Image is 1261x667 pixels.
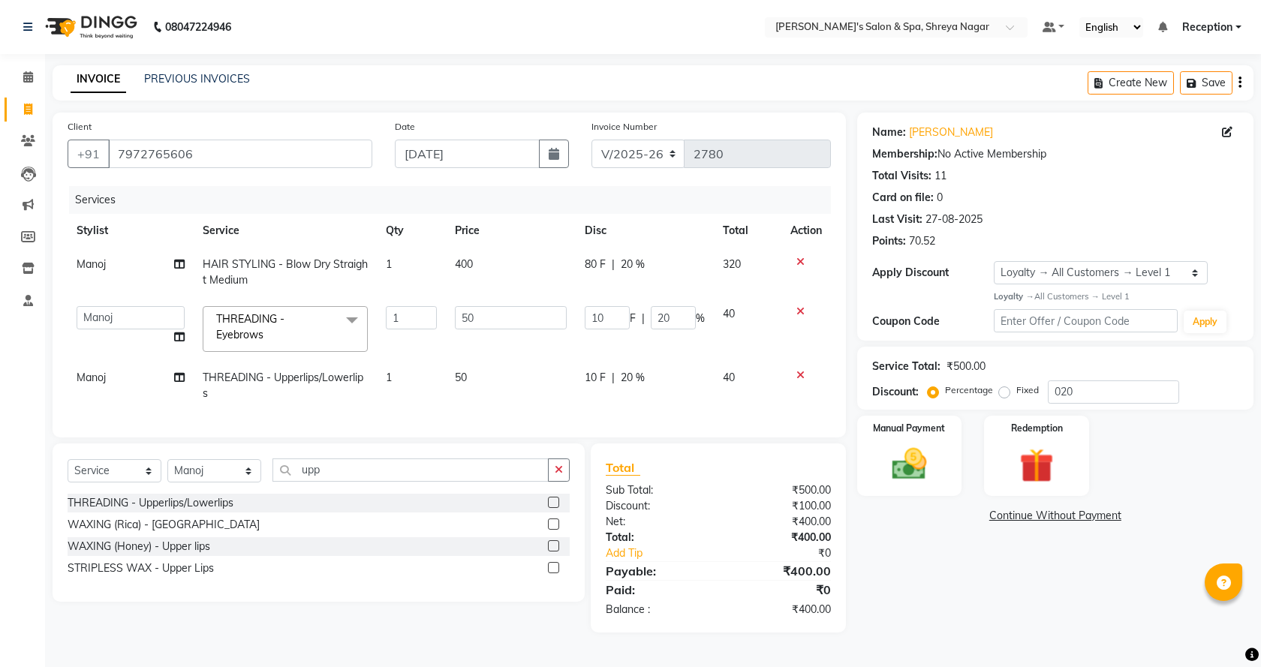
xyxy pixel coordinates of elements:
div: 27-08-2025 [925,212,983,227]
span: 40 [723,371,735,384]
a: x [263,328,270,341]
span: 80 F [585,257,606,272]
b: 08047224946 [165,6,231,48]
span: 40 [723,307,735,320]
span: % [696,311,705,326]
button: +91 [68,140,110,168]
a: INVOICE [71,66,126,93]
span: | [642,311,645,326]
div: All Customers → Level 1 [994,290,1238,303]
div: Total: [594,530,718,545]
strong: Loyalty → [994,291,1034,302]
div: Services [69,186,842,214]
th: Total [714,214,781,248]
div: ₹400.00 [718,562,842,580]
th: Qty [377,214,447,248]
input: Enter Offer / Coupon Code [994,309,1177,332]
label: Redemption [1011,422,1063,435]
div: Total Visits: [872,168,931,184]
div: 0 [937,190,943,206]
input: Search by Name/Mobile/Email/Code [108,140,372,168]
label: Invoice Number [591,120,657,134]
div: ₹0 [739,545,841,561]
span: Total [606,460,640,476]
div: Points: [872,233,906,249]
img: _cash.svg [881,444,937,484]
div: Card on file: [872,190,934,206]
span: Manoj [77,371,106,384]
label: Percentage [945,383,993,397]
div: ₹500.00 [947,359,986,374]
span: 400 [455,257,473,271]
span: | [612,370,615,386]
a: Continue Without Payment [860,508,1250,524]
span: Reception [1182,20,1232,35]
div: THREADING - Upperlips/Lowerlips [68,495,233,511]
img: _gift.svg [1009,444,1065,487]
label: Manual Payment [873,422,945,435]
label: Fixed [1016,383,1039,397]
a: Add Tip [594,545,739,561]
span: | [612,257,615,272]
span: 1 [386,371,392,384]
button: Create New [1088,71,1174,95]
div: Membership: [872,146,937,162]
div: Apply Discount [872,265,995,281]
input: Search or Scan [272,458,549,482]
div: STRIPLESS WAX - Upper Lips [68,560,214,576]
span: 1 [386,257,392,271]
div: Service Total: [872,359,940,374]
div: ₹100.00 [718,498,842,514]
div: ₹400.00 [718,530,842,545]
button: Save [1180,71,1232,95]
div: Paid: [594,581,718,599]
th: Disc [576,214,714,248]
th: Price [446,214,575,248]
div: Discount: [594,498,718,514]
a: [PERSON_NAME] [909,125,993,140]
div: Net: [594,514,718,530]
div: 11 [934,168,947,184]
div: Name: [872,125,906,140]
span: HAIR STYLING - Blow Dry Straight Medium [203,257,368,287]
div: WAXING (Honey) - Upper lips [68,539,210,554]
div: ₹400.00 [718,514,842,530]
div: Payable: [594,562,718,580]
span: 20 % [621,370,645,386]
span: THREADING - Upperlips/Lowerlips [203,371,363,400]
div: Coupon Code [872,314,995,329]
div: ₹400.00 [718,602,842,617]
div: Sub Total: [594,482,718,498]
img: logo [38,6,141,48]
th: Stylist [68,214,194,248]
span: 20 % [621,257,645,272]
div: WAXING (Rica) - [GEOGRAPHIC_DATA] [68,517,260,533]
div: Last Visit: [872,212,922,227]
label: Client [68,120,92,134]
div: No Active Membership [872,146,1238,162]
th: Action [781,214,831,248]
a: PREVIOUS INVOICES [144,72,250,86]
span: Manoj [77,257,106,271]
button: Apply [1184,311,1226,333]
th: Service [194,214,377,248]
span: 50 [455,371,467,384]
span: THREADING - Eyebrows [216,312,284,341]
label: Date [395,120,415,134]
span: 10 F [585,370,606,386]
div: ₹0 [718,581,842,599]
div: ₹500.00 [718,482,842,498]
span: 320 [723,257,741,271]
div: Balance : [594,602,718,617]
span: F [630,311,636,326]
div: Discount: [872,384,919,400]
div: 70.52 [909,233,935,249]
